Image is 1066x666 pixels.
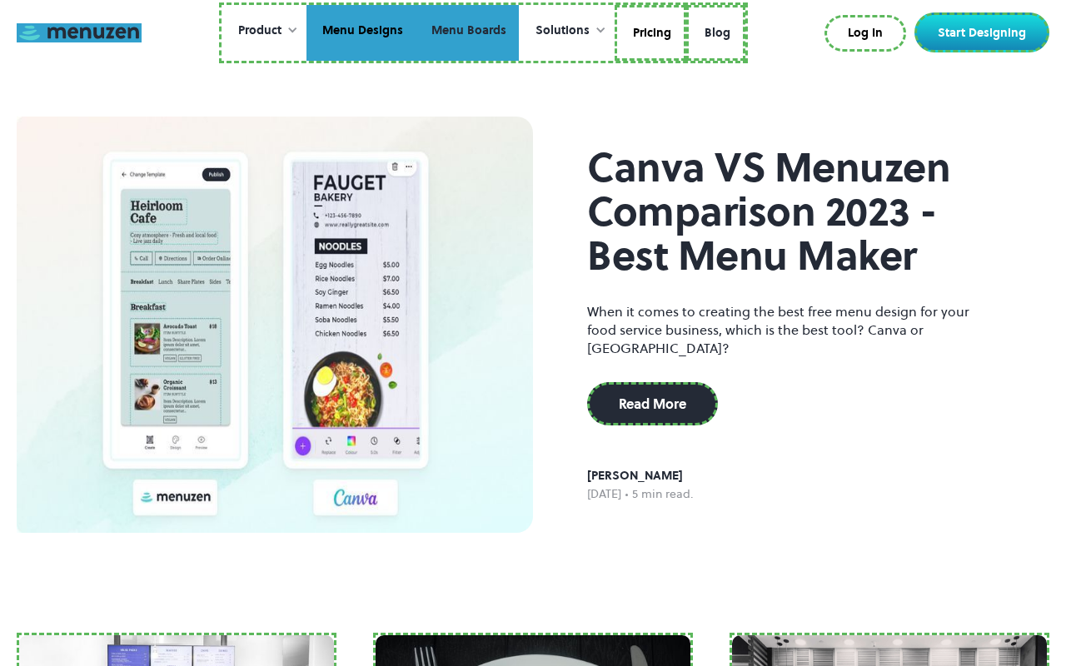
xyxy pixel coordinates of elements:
[587,382,718,425] a: Read More
[615,5,686,62] a: Pricing
[686,5,745,62] a: Blog
[824,15,906,52] a: Log In
[519,5,615,57] div: Solutions
[416,5,519,62] a: Menu Boards
[306,5,416,62] a: Menu Designs
[619,397,686,410] div: Read More
[914,12,1049,52] a: Start Designing
[587,467,694,485] div: [PERSON_NAME]
[587,146,995,277] h1: Canva VS Menuzen Comparison 2023 - Best Menu Maker
[632,485,694,504] div: 5 min read.
[238,22,281,40] div: Product
[587,485,621,504] div: [DATE]
[535,22,590,40] div: Solutions
[222,5,306,57] div: Product
[587,302,995,357] p: When it comes to creating the best free menu design for your food service business, which is the ...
